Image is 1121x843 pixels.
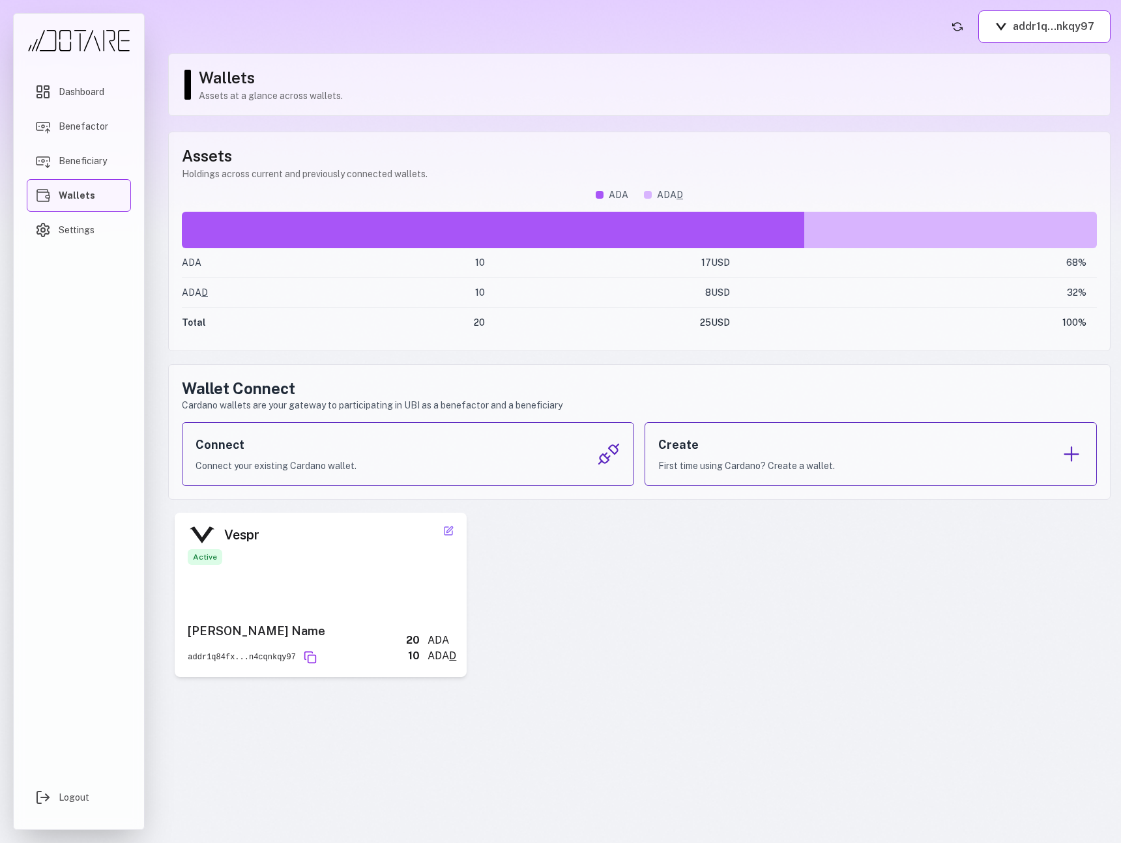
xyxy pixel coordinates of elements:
img: Vespr logo [995,23,1008,31]
img: Beneficiary [35,153,51,169]
td: ADA [182,248,395,278]
button: addr1q...nkqy97 [978,10,1111,43]
span: Logout [59,791,89,804]
img: Connect [597,442,620,466]
img: Dotare Logo [27,29,131,52]
p: Connect your existing Cardano wallet. [196,459,357,472]
span: D [449,650,456,662]
span: ADA [428,648,454,664]
p: First time using Cardano? Create a wallet. [658,459,835,472]
div: Active [188,549,222,565]
td: 25 USD [485,308,729,338]
span: Settings [59,223,95,236]
span: D [201,287,208,298]
div: addr1q84fx...n4cqnkqy97 [188,652,296,663]
button: Copy address [304,651,317,664]
img: Wallets [35,188,51,203]
h3: Create [658,436,835,454]
span: Wallets [59,189,95,202]
td: 10 [395,278,486,308]
img: Create [1060,442,1083,466]
td: 10 [395,248,486,278]
img: Benefactor [35,119,51,134]
span: Dashboard [59,85,104,98]
span: Beneficiary [59,154,107,167]
img: Vespr [188,526,216,543]
span: ADA [657,190,683,200]
td: 32 % [730,278,1097,308]
p: Holdings across current and previously connected wallets. [182,167,1097,180]
p: Assets at a glance across wallets. [199,89,1097,102]
h2: Wallet Connect [182,378,1097,399]
div: 10 [408,648,420,664]
td: 8 USD [485,278,729,308]
h1: Assets [182,145,1097,166]
div: Vespr [224,526,259,544]
h3: Connect [196,436,357,454]
div: [PERSON_NAME] Name [188,622,325,640]
td: 17 USD [485,248,729,278]
span: D [677,190,683,200]
div: ADA [428,633,454,648]
button: Edit wallet [441,523,456,539]
h1: Wallets [199,67,1097,88]
button: Refresh account status [947,16,968,37]
td: 100 % [730,308,1097,338]
span: ADA [182,287,208,298]
p: Cardano wallets are your gateway to participating in UBI as a benefactor and a beneficiary [182,399,1097,412]
span: ADA [609,188,628,201]
td: Total [182,308,395,338]
div: 20 [406,633,420,648]
td: 68 % [730,248,1097,278]
span: Benefactor [59,120,108,133]
td: 20 [395,308,486,338]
